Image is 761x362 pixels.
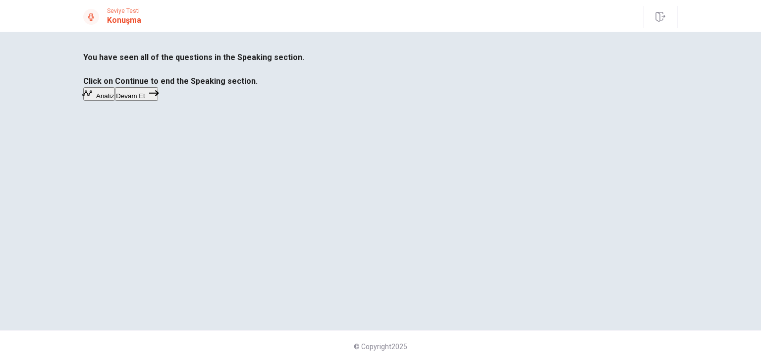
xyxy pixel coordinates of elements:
span: Seviye Testi [107,7,141,14]
a: Devam Et [115,91,158,100]
h1: Konuşma [107,14,141,26]
button: Devam Et [115,87,158,101]
a: Analiz [83,91,115,100]
span: © Copyright 2025 [354,343,407,351]
b: You have seen all of the questions in the Speaking section. Click on Continue to end the Speaking... [83,53,304,86]
button: Analiz [83,87,115,101]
